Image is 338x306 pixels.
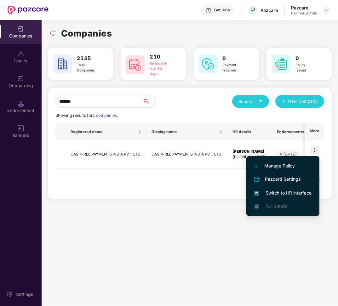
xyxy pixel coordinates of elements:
[254,190,312,196] span: Switch to HR interface
[55,113,118,118] span: Showing results for
[199,54,218,73] img: svg+xml;base64,PHN2ZyB4bWxucz0iaHR0cDovL3d3dy53My5vcmcvMjAwMC9zdmciIHdpZHRoPSI2MCIgaGVpZ2h0PSI2MC...
[295,63,316,73] div: Policy issued
[253,176,261,183] img: svg+xml;base64,PHN2ZyB4bWxucz0iaHR0cDovL3d3dy53My5vcmcvMjAwMC9zdmciIHdpZHRoPSIyNCIgaGVpZ2h0PSIyNC...
[238,98,263,105] div: Reports
[93,113,118,118] span: 1 companies.
[71,129,137,134] span: Registered name
[291,11,317,16] div: Partner_admin
[146,140,227,169] td: CASHFREE PAYMENTS INDIA PVT. LTD.
[126,55,145,74] img: svg+xml;base64,PHN2ZyB4bWxucz0iaHR0cDovL3d3dy53My5vcmcvMjAwMC9zdmciIHdpZHRoPSI2MCIgaGVpZ2h0PSI2MC...
[66,123,146,140] th: Registered name
[14,291,35,297] div: Settings
[50,30,56,36] img: svg+xml;base64,PHN2ZyBpZD0iUmVsb2FkLTMyeDMyIiB4bWxucz0iaHR0cDovL3d3dy53My5vcmcvMjAwMC9zdmciIHdpZH...
[310,145,319,154] img: icon
[227,123,272,140] th: HR details
[152,129,218,134] span: Display name
[272,54,290,73] img: svg+xml;base64,PHN2ZyB4bWxucz0iaHR0cDovL3d3dy53My5vcmcvMjAwMC9zdmciIHdpZHRoPSI2MCIgaGVpZ2h0PSI2MC...
[283,151,297,157] div: [DATE]
[254,204,259,209] img: svg+xml;base64,PHN2ZyB4bWxucz0iaHR0cDovL3d3dy53My5vcmcvMjAwMC9zdmciIHdpZHRoPSIxNi4zNjMiIGhlaWdodD...
[251,6,255,14] span: P
[143,95,156,108] button: search
[18,26,24,32] img: svg+xml;base64,PHN2ZyBpZD0iQ29tcGFuaWVzIiB4bWxucz0iaHR0cDovL3d3dy53My5vcmcvMjAwMC9zdmciIHdpZHRoPS...
[146,123,227,140] th: Display name
[53,54,72,73] img: svg+xml;base64,PHN2ZyB4bWxucz0iaHR0cDovL3d3dy53My5vcmcvMjAwMC9zdmciIHdpZHRoPSI2MCIgaGVpZ2h0PSI2MC...
[150,53,170,61] h3: 210
[259,99,263,103] span: caret-down
[305,123,324,140] th: More
[7,291,13,297] img: svg+xml;base64,PHN2ZyBpZD0iU2V0dGluZy0yMHgyMCIgeG1sbnM9Imh0dHA6Ly93d3cudzMub3JnLzIwMDAvc3ZnIiB3aW...
[214,8,230,13] div: Get Help
[66,140,146,169] td: CASHFREE PAYMENTS INDIA PVT. LTD.
[18,76,24,82] img: svg+xml;base64,PHN2ZyB3aWR0aD0iMjAiIGhlaWdodD0iMjAiIHZpZXdCb3g9IjAgMCAyMCAyMCIgZmlsbD0ibm9uZSIgeG...
[254,191,259,196] img: svg+xml;base64,PHN2ZyB4bWxucz0iaHR0cDovL3d3dy53My5vcmcvMjAwMC9zdmciIHdpZHRoPSIxNiIgaGVpZ2h0PSIxNi...
[150,61,170,77] div: Renewal in next 60 days
[18,100,24,107] img: svg+xml;base64,PHN2ZyB3aWR0aD0iMTQuNSIgaGVpZ2h0PSIxNC41IiB2aWV3Qm94PSIwIDAgMTYgMTYiIGZpbGw9Im5vbm...
[8,6,49,14] img: New Pazcare Logo
[77,54,97,63] h3: 2135
[282,99,286,104] span: plus
[288,98,318,105] span: New Company
[77,63,97,73] div: Total Companies
[261,7,278,13] div: Pazcare
[223,63,243,73] div: Payment received
[232,149,267,155] div: [PERSON_NAME]
[254,162,312,169] span: Manage Policy
[143,99,156,104] span: search
[205,8,212,14] img: svg+xml;base64,PHN2ZyBpZD0iSGVscC0zMngzMiIgeG1sbnM9Imh0dHA6Ly93d3cudzMub3JnLzIwMDAvc3ZnIiB3aWR0aD...
[291,5,317,11] div: Pazcare
[61,26,112,40] h1: Companies
[275,95,324,108] button: plusNew Company
[223,54,243,63] h3: 0
[18,125,24,132] img: svg+xml;base64,PHN2ZyB3aWR0aD0iMTYiIGhlaWdodD0iMTYiIHZpZXdCb3g9IjAgMCAxNiAxNiIgZmlsbD0ibm9uZSIgeG...
[295,54,316,63] h3: 0
[266,203,287,209] span: Full details
[232,154,267,160] div: [PHONE_NUMBER]
[277,129,304,134] span: Endorsements
[18,51,24,57] img: svg+xml;base64,PHN2ZyBpZD0iSXNzdWVzX2Rpc2FibGVkIiB4bWxucz0iaHR0cDovL3d3dy53My5vcmcvMjAwMC9zdmciIH...
[324,8,329,13] img: svg+xml;base64,PHN2ZyBpZD0iRHJvcGRvd24tMzJ4MzIiIHhtbG5zPSJodHRwOi8vd3d3LnczLm9yZy8yMDAwL3N2ZyIgd2...
[254,164,258,168] img: svg+xml;base64,PHN2ZyB4bWxucz0iaHR0cDovL3d3dy53My5vcmcvMjAwMC9zdmciIHdpZHRoPSIxMi4yMDEiIGhlaWdodD...
[254,176,312,183] span: Pazcard Settings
